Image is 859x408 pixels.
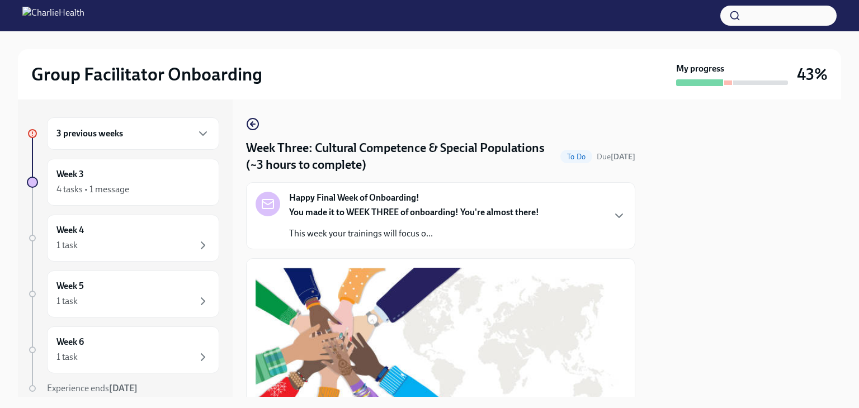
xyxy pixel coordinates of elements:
[47,117,219,150] div: 3 previous weeks
[797,64,828,84] h3: 43%
[246,140,556,173] h4: Week Three: Cultural Competence & Special Populations (~3 hours to complete)
[27,159,219,206] a: Week 34 tasks • 1 message
[676,63,724,75] strong: My progress
[56,168,84,181] h6: Week 3
[611,152,635,162] strong: [DATE]
[56,224,84,236] h6: Week 4
[56,183,129,196] div: 4 tasks • 1 message
[27,271,219,317] a: Week 51 task
[56,295,78,307] div: 1 task
[56,239,78,252] div: 1 task
[56,127,123,140] h6: 3 previous weeks
[31,63,262,86] h2: Group Facilitator Onboarding
[56,351,78,363] div: 1 task
[22,7,84,25] img: CharlieHealth
[56,336,84,348] h6: Week 6
[27,215,219,262] a: Week 41 task
[109,383,138,393] strong: [DATE]
[27,326,219,373] a: Week 61 task
[47,383,138,393] span: Experience ends
[597,151,635,162] span: September 29th, 2025 08:00
[289,227,539,240] p: This week your trainings will focus o...
[289,207,539,217] strong: You made it to WEEK THREE of onboarding! You're almost there!
[560,153,592,161] span: To Do
[289,192,419,204] strong: Happy Final Week of Onboarding!
[56,280,84,292] h6: Week 5
[597,152,635,162] span: Due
